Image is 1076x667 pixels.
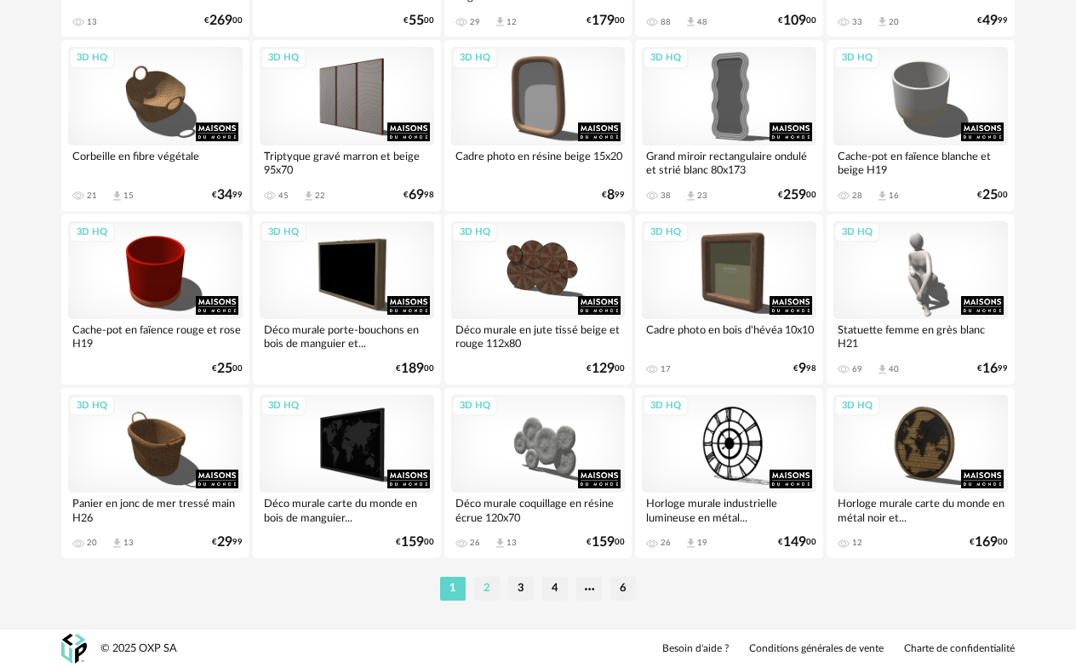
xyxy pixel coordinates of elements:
div: 26 [470,538,480,548]
a: 3D HQ Corbeille en fibre végétale 21 Download icon 15 €3499 [61,40,249,210]
span: 189 [401,363,424,374]
div: 3D HQ [69,222,115,243]
a: 3D HQ Triptyque gravé marron et beige 95x70 45 Download icon 22 €6998 [253,40,441,210]
div: 3D HQ [643,222,689,243]
div: € 98 [403,190,434,201]
li: 3 [508,577,534,601]
span: 149 [783,537,806,548]
div: Cache-pot en faïence rouge et rose H19 [68,319,243,353]
span: Download icon [684,15,697,28]
div: 23 [697,191,707,201]
div: € 00 [778,15,816,26]
span: 25 [982,190,998,201]
div: Déco murale porte-bouchons en bois de manguier et... [260,319,434,353]
span: 269 [209,15,232,26]
div: Panier en jonc de mer tressé main H26 [68,493,243,527]
a: Conditions générales de vente [749,642,884,656]
a: 3D HQ Déco murale porte-bouchons en bois de manguier et... €18900 [253,214,441,385]
span: Download icon [684,537,697,550]
img: OXP [61,634,87,664]
span: Download icon [876,190,889,202]
div: 40 [889,364,899,374]
div: 20 [889,17,899,27]
div: 3D HQ [834,222,880,243]
div: Grand miroir rectangulaire ondulé et strié blanc 80x173 [642,145,816,180]
div: Déco murale carte du monde en bois de manguier... [260,493,434,527]
span: 179 [592,15,615,26]
div: 15 [123,191,134,201]
span: 159 [401,537,424,548]
div: 16 [889,191,899,201]
div: 3D HQ [643,48,689,69]
div: € 99 [212,190,243,201]
div: 13 [87,17,97,27]
a: 3D HQ Cadre photo en résine beige 15x20 €899 [444,40,632,210]
a: 3D HQ Déco murale coquillage en résine écrue 120x70 26 Download icon 13 €15900 [444,388,632,558]
div: 20 [87,538,97,548]
div: Triptyque gravé marron et beige 95x70 [260,145,434,180]
div: 3D HQ [452,222,498,243]
span: 109 [783,15,806,26]
div: © 2025 OXP SA [100,641,177,656]
div: 3D HQ [452,396,498,417]
a: 3D HQ Panier en jonc de mer tressé main H26 20 Download icon 13 €2999 [61,388,249,558]
div: 12 [507,17,517,27]
div: 3D HQ [452,48,498,69]
div: € 00 [396,537,434,548]
a: 3D HQ Déco murale carte du monde en bois de manguier... €15900 [253,388,441,558]
a: 3D HQ Cadre photo en bois d'hévéa 10x10 17 €998 [635,214,823,385]
div: 12 [852,538,862,548]
span: Download icon [111,537,123,550]
a: 3D HQ Horloge murale industrielle lumineuse en métal... 26 Download icon 19 €14900 [635,388,823,558]
li: 6 [610,577,636,601]
a: 3D HQ Cache-pot en faïence blanche et beige H19 28 Download icon 16 €2500 [827,40,1015,210]
div: 28 [852,191,862,201]
div: Horloge murale carte du monde en métal noir et... [833,493,1008,527]
div: € 00 [778,190,816,201]
span: 69 [409,190,424,201]
div: Déco murale en jute tissé beige et rouge 112x80 [451,319,626,353]
div: € 00 [212,363,243,374]
span: 9 [798,363,806,374]
span: Download icon [302,190,315,202]
div: € 00 [977,190,1008,201]
div: Cadre photo en résine beige 15x20 [451,145,626,180]
span: 49 [982,15,998,26]
div: 3D HQ [69,396,115,417]
span: Download icon [111,190,123,202]
div: 3D HQ [260,396,306,417]
div: Cache-pot en faïence blanche et beige H19 [833,145,1008,180]
div: 3D HQ [69,48,115,69]
div: Horloge murale industrielle lumineuse en métal... [642,493,816,527]
span: 129 [592,363,615,374]
div: 13 [507,538,517,548]
div: 3D HQ [834,48,880,69]
div: € 00 [587,537,625,548]
span: 169 [975,537,998,548]
div: 19 [697,538,707,548]
div: € 99 [602,190,625,201]
div: € 00 [403,15,434,26]
div: € 00 [778,537,816,548]
a: 3D HQ Grand miroir rectangulaire ondulé et strié blanc 80x173 38 Download icon 23 €25900 [635,40,823,210]
div: € 99 [212,537,243,548]
div: 3D HQ [834,396,880,417]
div: 38 [661,191,671,201]
div: Cadre photo en bois d'hévéa 10x10 [642,319,816,353]
span: Download icon [684,190,697,202]
div: € 00 [587,363,625,374]
span: 159 [592,537,615,548]
div: 21 [87,191,97,201]
a: 3D HQ Horloge murale carte du monde en métal noir et... 12 €16900 [827,388,1015,558]
div: 29 [470,17,480,27]
div: Corbeille en fibre végétale [68,145,243,180]
div: 22 [315,191,325,201]
span: Download icon [876,15,889,28]
span: 34 [217,190,232,201]
div: 13 [123,538,134,548]
div: 3D HQ [643,396,689,417]
span: 16 [982,363,998,374]
div: € 00 [970,537,1008,548]
div: € 00 [396,363,434,374]
span: 29 [217,537,232,548]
